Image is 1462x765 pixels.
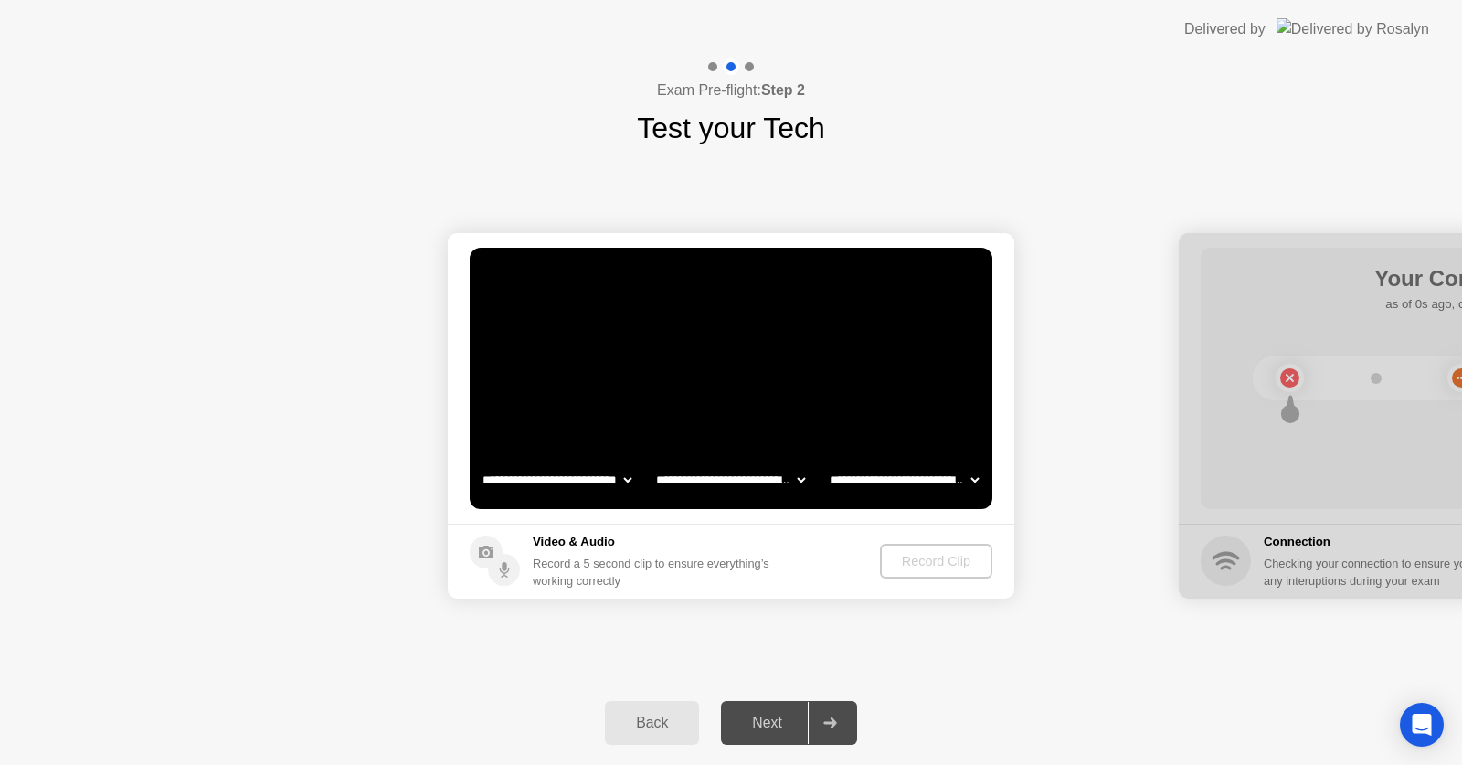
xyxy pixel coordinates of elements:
select: Available cameras [479,462,635,498]
h5: Video & Audio [533,533,777,551]
h4: Exam Pre-flight: [657,80,805,101]
div: Record a 5 second clip to ensure everything’s working correctly [533,555,777,590]
button: Record Clip [880,544,992,579]
button: Next [721,701,857,745]
div: Open Intercom Messenger [1400,703,1444,747]
img: Delivered by Rosalyn [1277,18,1429,39]
button: Back [605,701,699,745]
b: Step 2 [761,82,805,98]
div: Back [610,715,694,731]
select: Available speakers [652,462,809,498]
div: Record Clip [887,554,985,568]
div: ! [778,268,800,290]
div: Delivered by [1184,18,1266,40]
h1: Test your Tech [637,106,825,150]
select: Available microphones [826,462,982,498]
div: Next [726,715,808,731]
div: . . . [790,268,812,290]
